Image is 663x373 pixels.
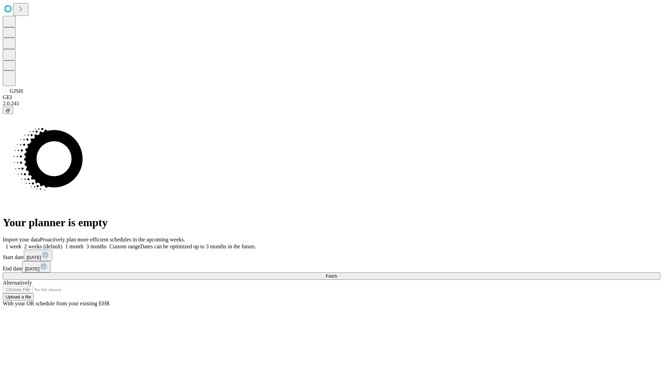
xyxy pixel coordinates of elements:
span: Fetch [326,274,337,279]
div: Start date [3,250,660,261]
button: [DATE] [22,261,50,272]
span: [DATE] [25,266,39,271]
span: 3 months [86,243,107,249]
button: [DATE] [24,250,52,261]
div: GEI [3,94,660,101]
span: 2 weeks (default) [24,243,63,249]
span: With your OR schedule from your existing EHR [3,300,110,306]
span: [DATE] [27,255,41,260]
div: 2.0.241 [3,101,660,107]
span: Dates can be optimized up to 3 months in the future. [140,243,256,249]
span: Proactively plan more efficient schedules in the upcoming weeks. [40,237,185,242]
h1: Your planner is empty [3,216,660,229]
span: @ [6,108,10,113]
span: 1 week [6,243,21,249]
span: Alternatively [3,280,32,286]
div: End date [3,261,660,272]
button: @ [3,107,13,114]
span: Custom range [109,243,140,249]
button: Upload a file [3,293,34,300]
span: GJSH [10,88,23,94]
button: Fetch [3,272,660,280]
span: 1 month [65,243,84,249]
span: Import your data [3,237,40,242]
